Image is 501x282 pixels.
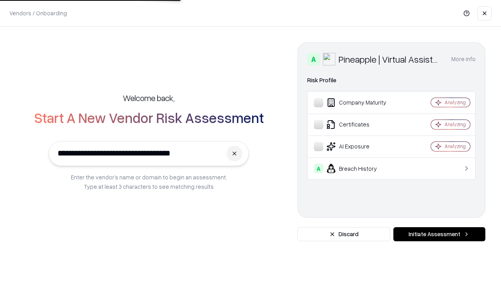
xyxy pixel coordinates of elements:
[314,164,323,173] div: A
[9,9,67,17] p: Vendors / Onboarding
[307,53,320,65] div: A
[297,227,390,241] button: Discard
[314,98,407,107] div: Company Maturity
[393,227,485,241] button: Initiate Assessment
[314,120,407,129] div: Certificates
[445,143,466,150] div: Analyzing
[445,99,466,106] div: Analyzing
[71,172,227,191] p: Enter the vendor’s name or domain to begin an assessment. Type at least 3 characters to see match...
[314,164,407,173] div: Breach History
[445,121,466,128] div: Analyzing
[34,110,264,125] h2: Start A New Vendor Risk Assessment
[123,92,175,103] h5: Welcome back,
[314,142,407,151] div: AI Exposure
[323,53,335,65] img: Pineapple | Virtual Assistant Agency
[451,52,476,66] button: More info
[339,53,442,65] div: Pineapple | Virtual Assistant Agency
[307,76,476,85] div: Risk Profile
